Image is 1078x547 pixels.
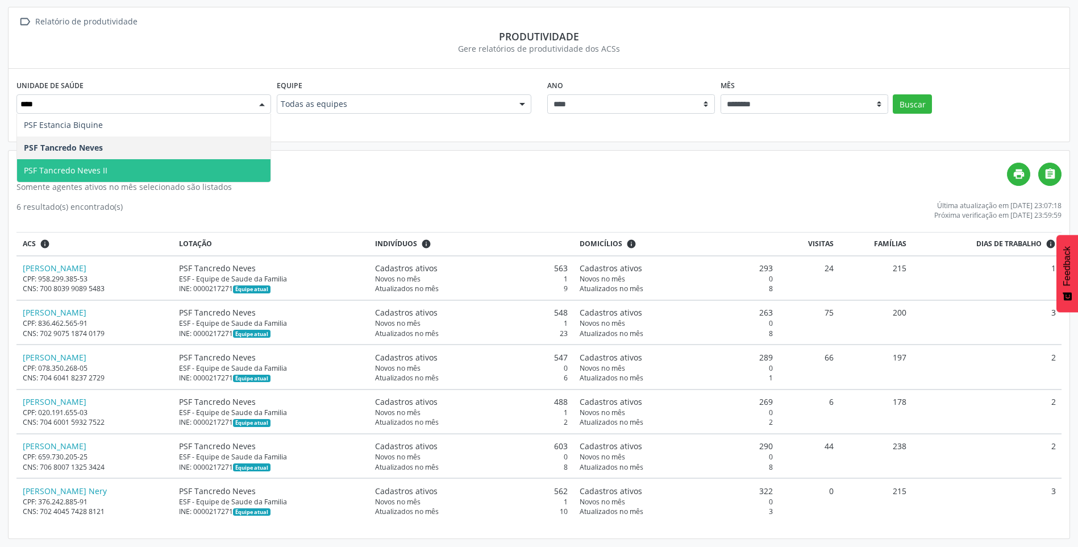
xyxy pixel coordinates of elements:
[179,396,363,408] div: PSF Tancredo Neves
[779,434,840,478] td: 44
[375,373,439,383] span: Atualizados no mês
[375,306,568,318] div: 548
[375,452,568,462] div: 0
[179,306,363,318] div: PSF Tancredo Neves
[375,485,568,497] div: 562
[375,462,568,472] div: 8
[934,210,1062,220] div: Próxima verificação em [DATE] 23:59:59
[23,486,107,496] a: [PERSON_NAME] Nery
[580,262,642,274] span: Cadastros ativos
[580,351,773,363] div: 289
[375,329,568,338] div: 23
[23,363,168,373] div: CPF: 078.350.268-05
[375,417,568,427] div: 2
[233,330,270,338] span: Esta é a equipe atual deste Agente
[233,375,270,383] span: Esta é a equipe atual deste Agente
[375,396,438,408] span: Cadastros ativos
[840,345,912,389] td: 197
[233,285,270,293] span: Esta é a equipe atual deste Agente
[375,363,421,373] span: Novos no mês
[23,441,86,451] a: [PERSON_NAME]
[375,507,568,516] div: 10
[779,478,840,522] td: 0
[179,497,363,507] div: ESF - Equipe de Saude da Familia
[976,239,1042,249] span: Dias de trabalho
[421,239,431,249] i: <div class="text-left"> <div> <strong>Cadastros ativos:</strong> Cadastros que estão vinculados a...
[375,462,439,472] span: Atualizados no mês
[375,417,439,427] span: Atualizados no mês
[375,485,438,497] span: Cadastros ativos
[580,274,773,284] div: 0
[840,256,912,300] td: 215
[580,396,773,408] div: 269
[23,263,86,273] a: [PERSON_NAME]
[1056,235,1078,312] button: Feedback - Mostrar pesquisa
[375,284,568,293] div: 9
[23,307,86,318] a: [PERSON_NAME]
[580,408,625,417] span: Novos no mês
[779,233,840,256] th: Visitas
[1046,239,1056,249] i: Dias em que o(a) ACS fez pelo menos uma visita, ou ficha de cadastro individual ou cadastro domic...
[580,497,773,507] div: 0
[779,300,840,345] td: 75
[1007,163,1030,186] a: print
[580,440,642,452] span: Cadastros ativos
[40,239,50,249] i: ACSs que estiveram vinculados a uma UBS neste período, mesmo sem produtividade.
[375,274,568,284] div: 1
[375,351,568,363] div: 547
[912,478,1062,522] td: 3
[23,239,36,249] span: ACS
[179,452,363,462] div: ESF - Equipe de Saude da Familia
[375,351,438,363] span: Cadastros ativos
[840,389,912,434] td: 178
[840,233,912,256] th: Famílias
[179,408,363,417] div: ESF - Equipe de Saude da Familia
[375,497,421,507] span: Novos no mês
[179,318,363,328] div: ESF - Equipe de Saude da Familia
[179,440,363,452] div: PSF Tancredo Neves
[173,233,369,256] th: Lotação
[580,329,773,338] div: 8
[23,373,168,383] div: CNS: 704 6041 8237 2729
[580,417,773,427] div: 2
[580,318,773,328] div: 0
[580,507,643,516] span: Atualizados no mês
[375,262,438,274] span: Cadastros ativos
[580,497,625,507] span: Novos no mês
[580,373,643,383] span: Atualizados no mês
[580,507,773,516] div: 3
[626,239,636,249] i: <div class="text-left"> <div> <strong>Cadastros ativos:</strong> Cadastros que estão vinculados a...
[779,345,840,389] td: 66
[233,463,270,471] span: Esta é a equipe atual deste Agente
[179,274,363,284] div: ESF - Equipe de Saude da Familia
[179,329,363,338] div: INE: 0000217271
[912,345,1062,389] td: 2
[16,163,1007,177] h4: Relatório de produtividade
[580,363,625,373] span: Novos no mês
[912,434,1062,478] td: 2
[179,462,363,472] div: INE: 0000217271
[580,417,643,427] span: Atualizados no mês
[580,462,643,472] span: Atualizados no mês
[16,43,1062,55] div: Gere relatórios de produtividade dos ACSs
[840,300,912,345] td: 200
[1013,168,1025,180] i: print
[375,239,417,249] span: Indivíduos
[580,373,773,383] div: 1
[23,417,168,427] div: CNS: 704 6001 5932 7522
[580,440,773,452] div: 290
[24,165,107,176] span: PSF Tancredo Neves II
[23,352,86,363] a: [PERSON_NAME]
[375,408,421,417] span: Novos no mês
[779,256,840,300] td: 24
[840,434,912,478] td: 238
[23,462,168,472] div: CNS: 706 8007 1325 3424
[375,363,568,373] div: 0
[893,94,932,114] button: Buscar
[934,201,1062,210] div: Última atualização em [DATE] 23:07:18
[33,14,139,30] div: Relatório de produtividade
[912,389,1062,434] td: 2
[277,77,302,94] label: Equipe
[375,318,421,328] span: Novos no mês
[16,14,139,30] a:  Relatório de produtividade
